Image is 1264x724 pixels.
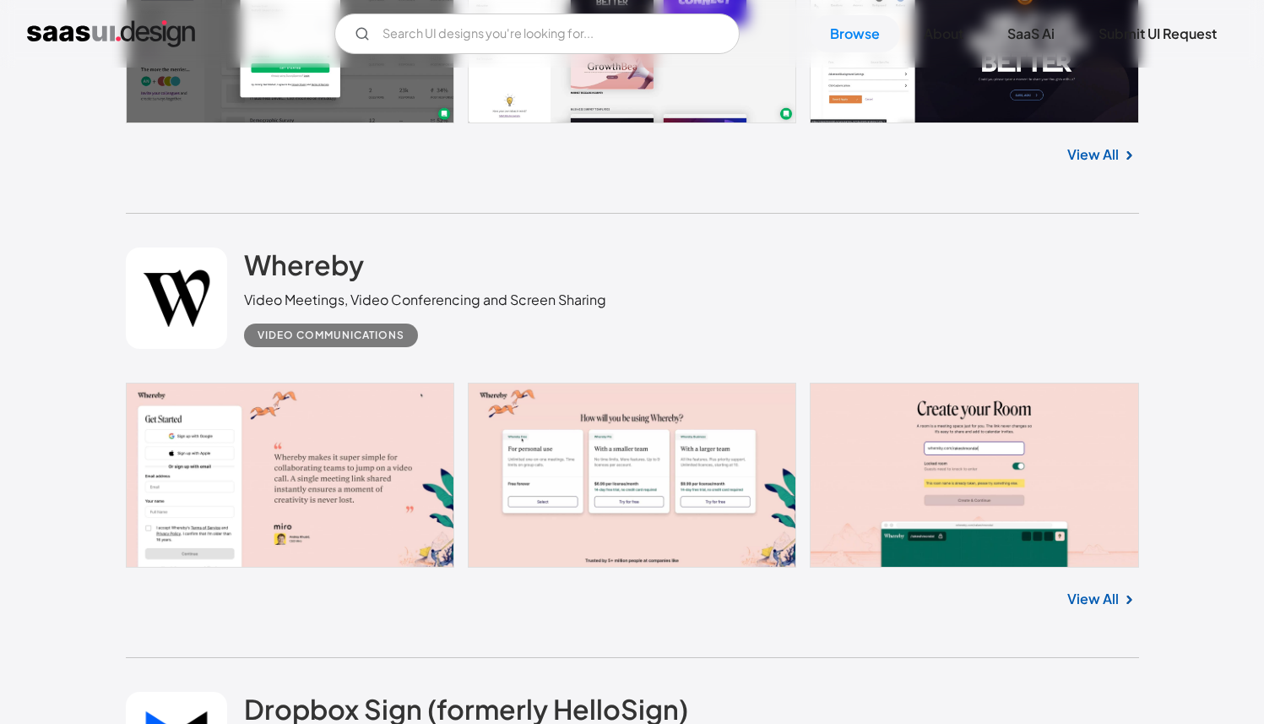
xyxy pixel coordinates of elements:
input: Search UI designs you're looking for... [334,14,740,54]
form: Email Form [334,14,740,54]
a: SaaS Ai [987,15,1075,52]
a: View All [1067,144,1119,165]
a: About [903,15,984,52]
a: View All [1067,589,1119,609]
a: Browse [810,15,900,52]
a: Submit UI Request [1078,15,1237,52]
a: Whereby [244,248,364,290]
div: Video Communications [258,325,404,346]
h2: Whereby [244,248,364,281]
a: home [27,20,195,47]
div: Video Meetings, Video Conferencing and Screen Sharing [244,290,606,310]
